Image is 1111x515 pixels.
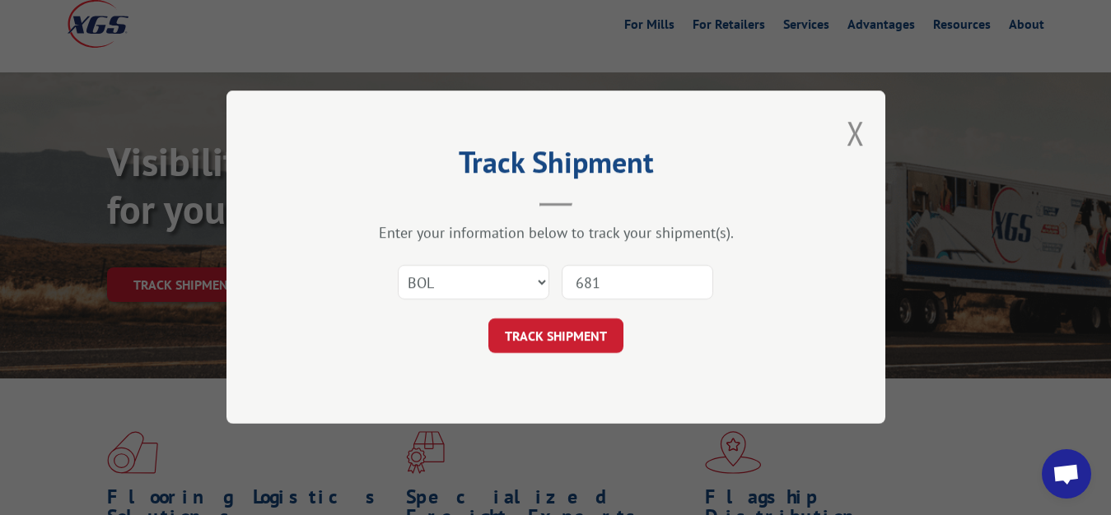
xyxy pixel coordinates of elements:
button: Close modal [847,111,865,155]
input: Number(s) [562,266,713,300]
h2: Track Shipment [309,151,803,182]
div: Open chat [1042,449,1091,499]
div: Enter your information below to track your shipment(s). [309,224,803,243]
button: TRACK SHIPMENT [488,319,623,354]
